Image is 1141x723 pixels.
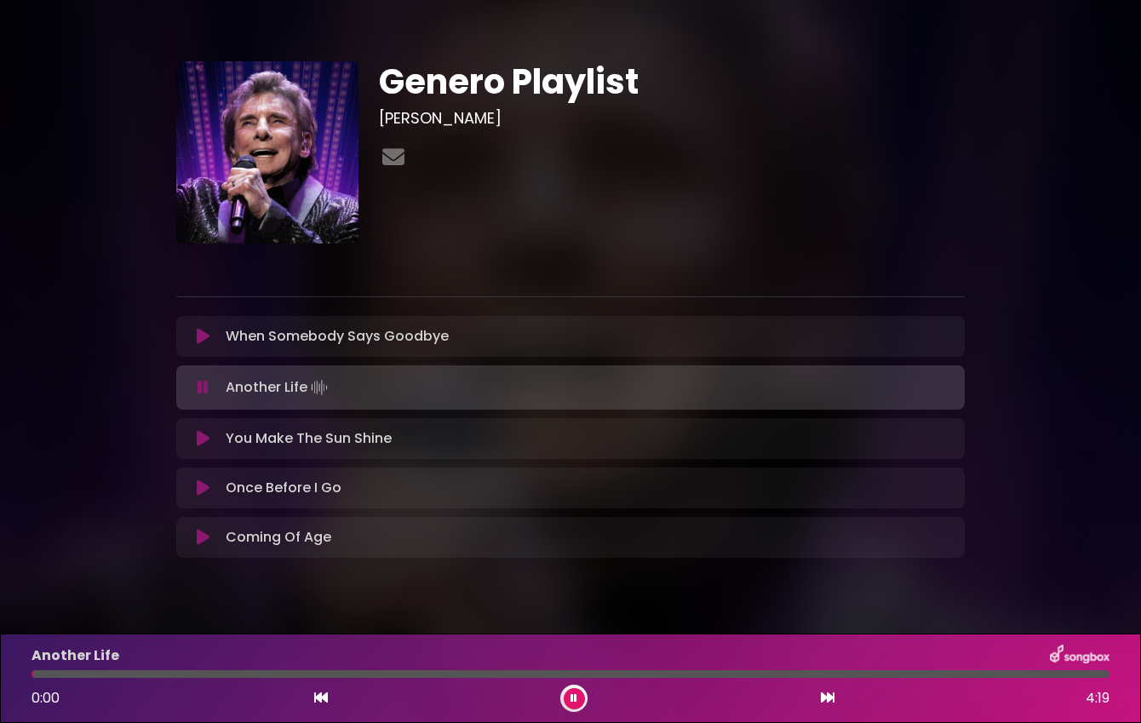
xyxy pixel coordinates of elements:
[307,376,331,399] img: waveform4.gif
[226,376,331,399] p: Another Life
[226,478,341,498] p: Once Before I Go
[226,428,392,449] p: You Make The Sun Shine
[379,61,966,102] h1: Genero Playlist
[226,527,331,548] p: Coming Of Age
[176,61,358,244] img: 6qwFYesTPurQnItdpMxg
[379,109,966,128] h3: [PERSON_NAME]
[226,326,449,347] p: When Somebody Says Goodbye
